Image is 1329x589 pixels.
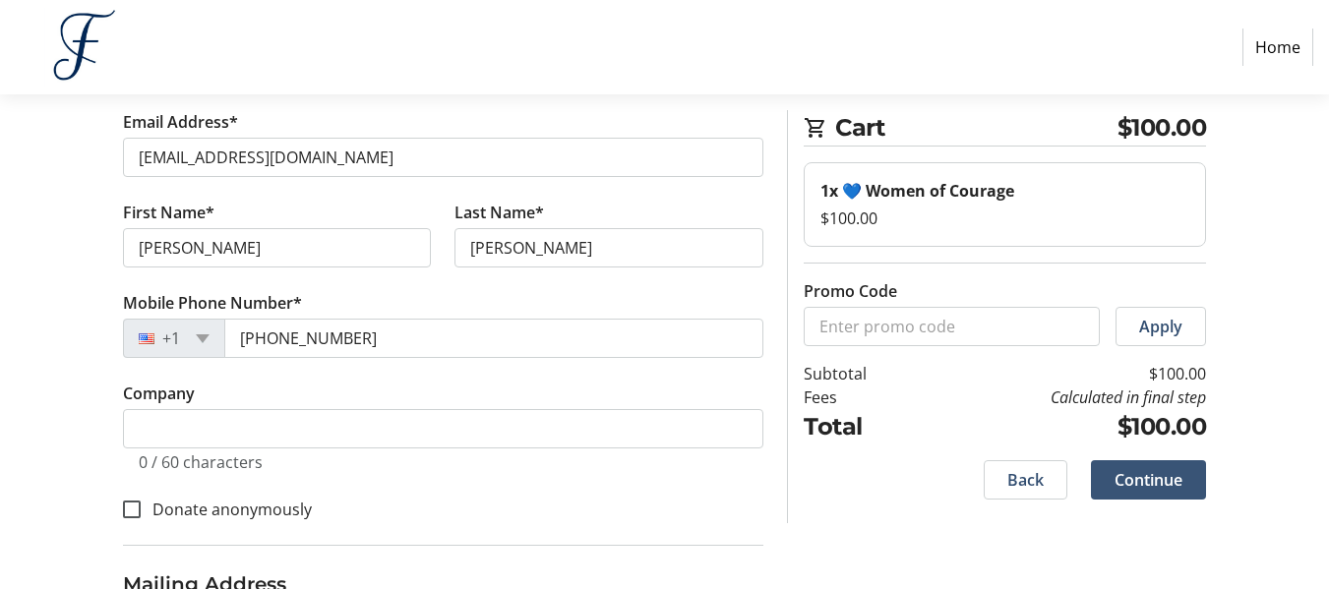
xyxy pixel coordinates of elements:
[804,279,897,303] label: Promo Code
[1091,460,1206,500] button: Continue
[1115,468,1182,492] span: Continue
[16,8,155,87] img: Fontbonne, The Early College of Boston's Logo
[1139,315,1182,338] span: Apply
[123,291,302,315] label: Mobile Phone Number*
[920,362,1206,385] td: $100.00
[804,362,920,385] td: Subtotal
[820,206,1189,230] div: $100.00
[1118,110,1207,146] span: $100.00
[123,110,238,134] label: Email Address*
[984,460,1067,500] button: Back
[1116,307,1206,346] button: Apply
[804,409,920,444] td: Total
[804,307,1100,346] input: Enter promo code
[141,498,312,521] label: Donate anonymously
[804,385,920,409] td: Fees
[835,110,1118,146] span: Cart
[123,382,195,405] label: Company
[454,201,544,224] label: Last Name*
[820,180,1014,202] strong: 1x 💙 Women of Courage
[224,319,764,358] input: (201) 555-0123
[920,385,1206,409] td: Calculated in final step
[123,201,214,224] label: First Name*
[920,409,1206,444] td: $100.00
[1242,29,1313,66] a: Home
[139,451,263,473] tr-character-limit: 0 / 60 characters
[1007,468,1044,492] span: Back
